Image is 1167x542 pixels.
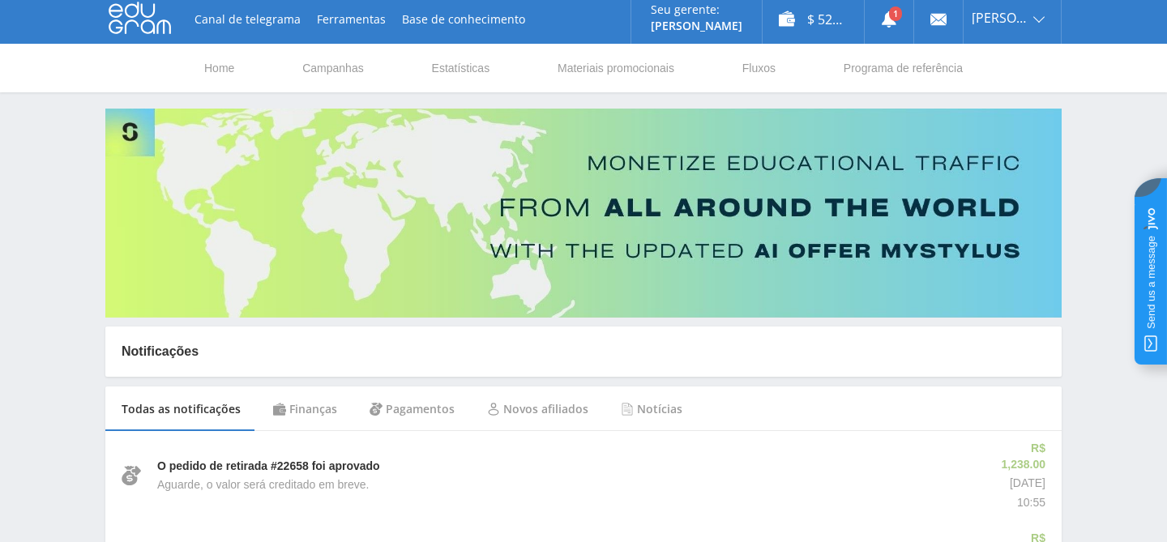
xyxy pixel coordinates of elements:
div: Novos afiliados [471,386,605,432]
p: O pedido de retirada #22658 foi aprovado [157,459,380,475]
a: Programa de referência [842,44,964,92]
p: 10:55 [993,495,1045,511]
a: Fluxos [741,44,777,92]
img: Banner [105,109,1062,318]
p: Seu gerente: [651,3,742,16]
a: Materiais promocionais [556,44,676,92]
p: R$ 1,238.00 [993,441,1045,472]
div: Todas as notificações [105,386,257,432]
a: Estatísticas [430,44,492,92]
span: [PERSON_NAME].moretti86 [972,11,1028,24]
div: Finanças [257,386,353,432]
a: Campanhas [301,44,365,92]
p: Aguarde, o valor será creditado em breve. [157,477,369,493]
a: Home [203,44,236,92]
p: [DATE] [993,476,1045,492]
div: Pagamentos [353,386,471,432]
p: Notificações [122,343,1045,361]
p: [PERSON_NAME] [651,19,742,32]
div: Notícias [605,386,699,432]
